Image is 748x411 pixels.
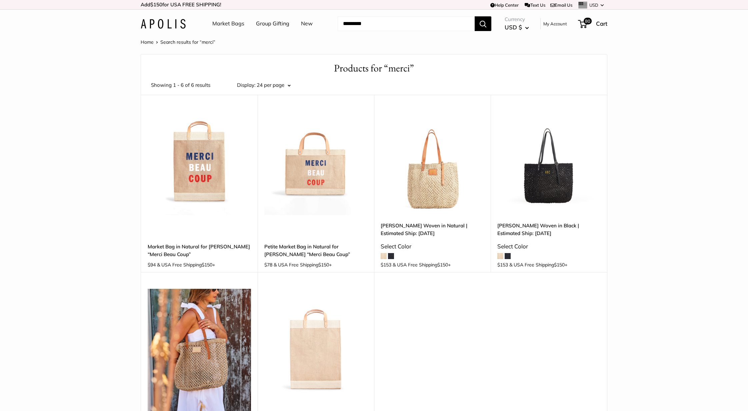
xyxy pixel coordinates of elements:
[157,262,215,267] span: & USA Free Shipping +
[264,243,368,258] a: Petite Market Bag in Natural for [PERSON_NAME] “Merci Beau Coup”
[141,39,154,45] a: Home
[212,19,244,29] a: Market Bags
[475,16,491,31] button: Search
[584,18,592,24] span: 80
[497,262,508,268] span: $153
[525,2,545,8] a: Text Us
[237,80,255,90] label: Display:
[318,262,329,268] span: $150
[596,20,607,27] span: Cart
[579,18,607,29] a: 80 Cart
[160,39,215,45] span: Search results for “merci”
[264,262,272,268] span: $78
[257,82,284,88] span: 24 per page
[381,262,391,268] span: $153
[393,262,451,267] span: & USA Free Shipping +
[589,2,598,8] span: USD
[490,2,519,8] a: Help Center
[257,80,291,90] button: 24 per page
[497,112,601,215] a: Mercado Woven in Black | Estimated Ship: Oct. 19thMercado Woven in Black | Estimated Ship: Oct. 19th
[509,262,567,267] span: & USA Free Shipping +
[274,262,332,267] span: & USA Free Shipping +
[148,112,251,215] img: description_Exclusive Collab with Clare V
[301,19,313,29] a: New
[141,38,215,46] nav: Breadcrumb
[505,15,529,24] span: Currency
[256,19,289,29] a: Group Gifting
[437,262,448,268] span: $150
[497,241,601,252] div: Select Color
[5,386,71,406] iframe: Sign Up via Text for Offers
[381,241,484,252] div: Select Color
[151,80,210,90] span: Showing 1 - 6 of 6 results
[554,262,565,268] span: $150
[264,112,368,215] a: Petite Market Bag in Natural for Clare V. “Merci Beau Coup”description_Take it anywhere with easy...
[338,16,475,31] input: Search...
[264,289,368,392] img: description_Perfect for any art project. Kids hand prints anyone?
[141,19,186,29] img: Apolis
[543,20,567,28] a: My Account
[148,112,251,215] a: description_Exclusive Collab with Clare V Market Bag in Natural for Clare V. “Merci Beau Coup”
[505,24,522,31] span: USD $
[151,61,597,75] h1: Products for “merci”
[497,222,601,237] a: [PERSON_NAME] Woven in Black | Estimated Ship: [DATE]
[497,112,601,215] img: Mercado Woven in Black | Estimated Ship: Oct. 19th
[505,22,529,33] button: USD $
[264,289,368,392] a: description_Perfect for any art project. Kids hand prints anyone?Market Bag in Natural Blank
[381,222,484,237] a: [PERSON_NAME] Woven in Natural | Estimated Ship: [DATE]
[150,1,162,8] span: $150
[202,262,212,268] span: $150
[148,243,251,258] a: Market Bag in Natural for [PERSON_NAME] “Merci Beau Coup”
[148,262,156,268] span: $94
[381,112,484,215] img: Mercado Woven in Natural | Estimated Ship: Oct. 19th
[550,2,572,8] a: Email Us
[381,112,484,215] a: Mercado Woven in Natural | Estimated Ship: Oct. 19thMercado Woven in Natural | Estimated Ship: Oc...
[264,112,368,215] img: Petite Market Bag in Natural for Clare V. “Merci Beau Coup”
